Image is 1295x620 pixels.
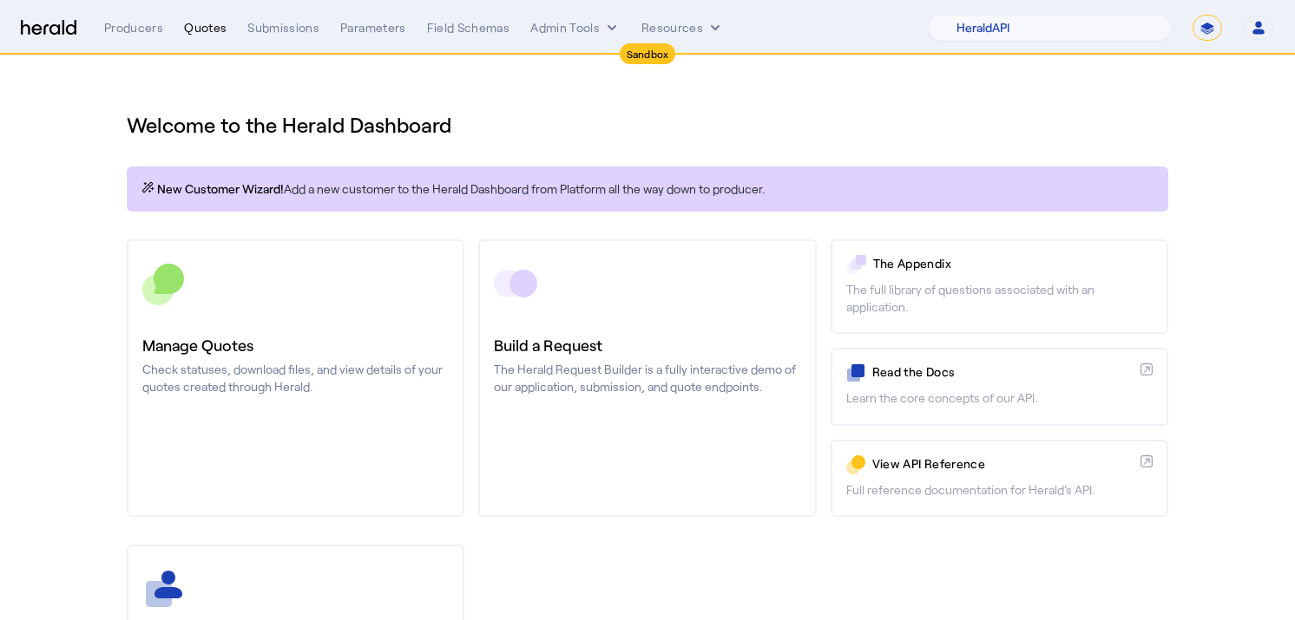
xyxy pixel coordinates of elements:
a: View API ReferenceFull reference documentation for Herald's API. [831,440,1168,517]
p: Full reference documentation for Herald's API. [846,481,1153,499]
p: The Appendix [873,255,1153,272]
a: The AppendixThe full library of questions associated with an application. [831,239,1168,334]
div: Producers [104,19,163,36]
h3: Manage Quotes [142,333,449,357]
a: Build a RequestThe Herald Request Builder is a fully interactive demo of our application, submiss... [478,239,816,517]
div: Submissions [247,19,319,36]
p: Check statuses, download files, and view details of your quotes created through Herald. [142,361,449,395]
button: internal dropdown menu [530,19,621,36]
p: The full library of questions associated with an application. [846,281,1153,316]
p: Add a new customer to the Herald Dashboard from Platform all the way down to producer. [141,180,1154,198]
h3: Build a Request [494,333,800,357]
a: Read the DocsLearn the core concepts of our API. [831,348,1168,425]
img: Herald Logo [21,20,76,36]
h1: Welcome to the Herald Dashboard [127,111,1168,139]
div: Parameters [340,19,406,36]
p: Learn the core concepts of our API. [846,389,1153,407]
div: Field Schemas [427,19,510,36]
span: New Customer Wizard! [157,180,284,198]
button: Resources dropdown menu [641,19,724,36]
p: The Herald Request Builder is a fully interactive demo of our application, submission, and quote ... [494,361,800,395]
div: Quotes [184,19,227,36]
p: View API Reference [872,455,1134,473]
div: Sandbox [620,43,676,64]
p: Read the Docs [872,363,1134,381]
a: Manage QuotesCheck statuses, download files, and view details of your quotes created through Herald. [127,239,464,517]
